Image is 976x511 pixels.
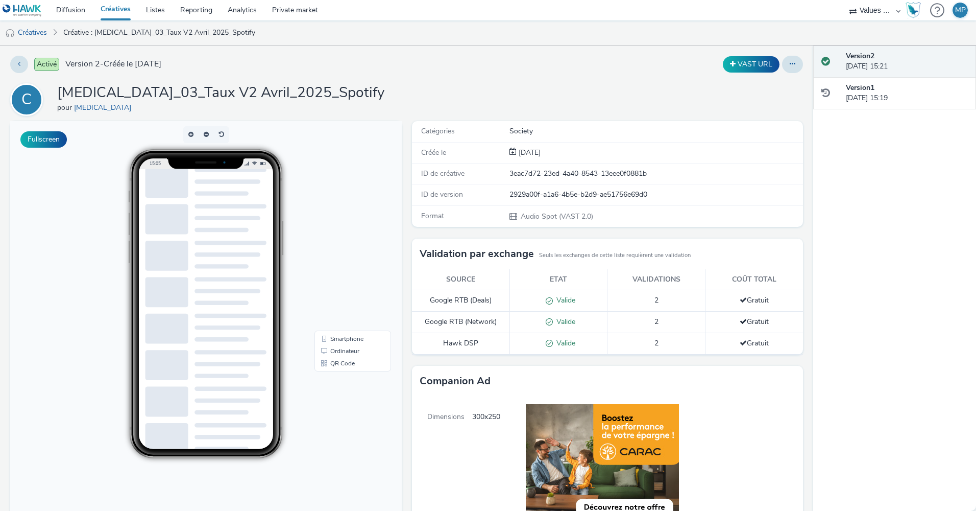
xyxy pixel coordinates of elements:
[846,83,968,104] div: [DATE] 15:19
[846,51,874,61] strong: Version 2
[509,169,802,179] div: 3eac7d72-23ed-4a40-8543-13eee0f0881b
[846,51,968,72] div: [DATE] 15:21
[320,215,353,221] span: Smartphone
[740,295,769,305] span: Gratuit
[57,83,384,103] h1: [MEDICAL_DATA]_03_Taux V2 Avril_2025_Spotify
[421,148,446,157] span: Créée le
[306,212,379,224] li: Smartphone
[539,251,691,260] small: Seuls les exchanges de cette liste requièrent une validation
[740,317,769,327] span: Gratuit
[705,269,803,290] th: Coût total
[955,3,966,18] div: MP
[740,338,769,348] span: Gratuit
[306,224,379,236] li: Ordinateur
[139,39,151,45] span: 15:05
[553,338,575,348] span: Valide
[10,95,47,104] a: C
[654,317,658,327] span: 2
[421,211,444,221] span: Format
[720,56,782,73] div: Dupliquer la créative en un VAST URL
[654,295,658,305] span: 2
[21,85,32,114] div: C
[420,374,491,389] h3: Companion Ad
[320,239,345,245] span: QR Code
[906,2,925,18] a: Hawk Academy
[607,269,705,290] th: Validations
[65,58,161,70] span: Version 2 - Créée le [DATE]
[553,295,575,305] span: Valide
[509,269,607,290] th: Etat
[320,227,349,233] span: Ordinateur
[517,148,541,158] div: Création 27 mars 2025, 15:19
[906,2,921,18] img: Hawk Academy
[74,103,135,112] a: [MEDICAL_DATA]
[420,246,534,262] h3: Validation par exchange
[654,338,658,348] span: 2
[412,269,510,290] th: Source
[5,28,15,38] img: audio
[34,58,59,71] span: Activé
[421,126,455,136] span: Catégories
[509,126,802,136] div: Society
[553,317,575,327] span: Valide
[421,169,465,178] span: ID de créative
[412,312,510,333] td: Google RTB (Network)
[520,212,593,221] span: Audio Spot (VAST 2.0)
[517,148,541,157] span: [DATE]
[421,190,463,199] span: ID de version
[306,236,379,248] li: QR Code
[846,83,874,92] strong: Version 1
[412,290,510,312] td: Google RTB (Deals)
[412,333,510,354] td: Hawk DSP
[509,190,802,200] div: 2929a00f-a1a6-4b5e-b2d9-ae51756e69d0
[3,4,42,17] img: undefined Logo
[723,56,779,73] button: VAST URL
[57,103,74,112] span: pour
[58,20,260,45] a: Créative : [MEDICAL_DATA]_03_Taux V2 Avril_2025_Spotify
[20,131,67,148] button: Fullscreen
